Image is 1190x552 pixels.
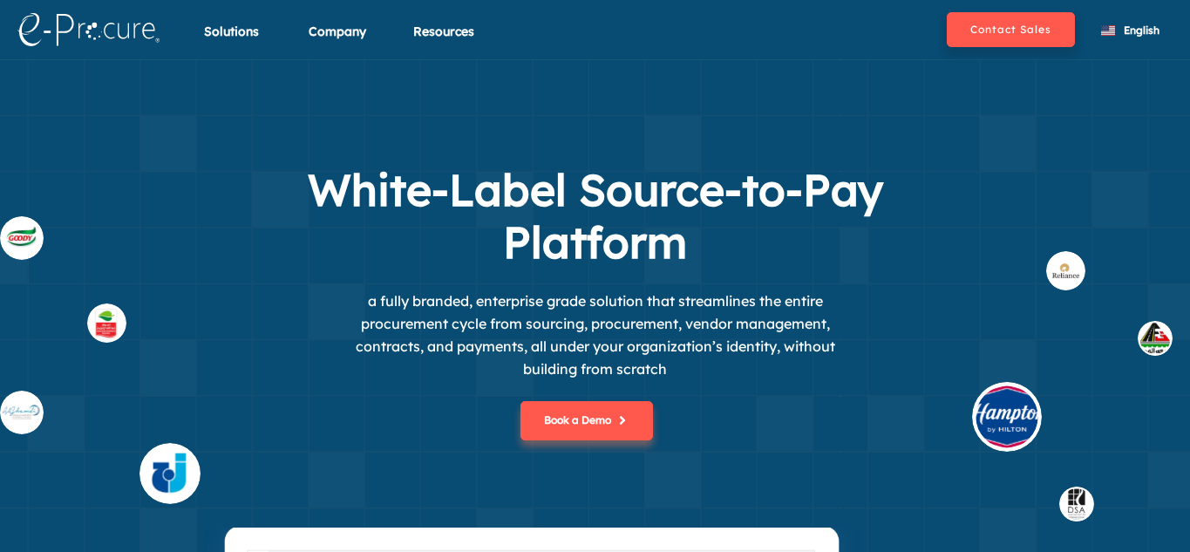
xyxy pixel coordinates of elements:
button: Book a Demo [520,401,653,440]
img: supplier_4.svg [139,442,201,503]
p: a fully branded, enterprise grade solution that streamlines the entire procurement cycle from sou... [334,290,857,380]
img: buyer_hilt.svg [972,382,1042,452]
img: supplier_othaim.svg [87,303,126,342]
div: Resources [413,23,474,62]
div: Solutions [204,23,259,62]
div: Company [309,23,366,62]
img: logo [17,13,160,46]
button: Contact Sales [947,12,1075,47]
img: buyer_dsa.svg [1059,487,1094,521]
span: English [1124,24,1159,37]
img: buyer_rel.svg [1046,251,1085,290]
img: buyer_1.svg [1138,321,1173,356]
h1: White-Label Source-to-Pay Platform [247,164,944,269]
